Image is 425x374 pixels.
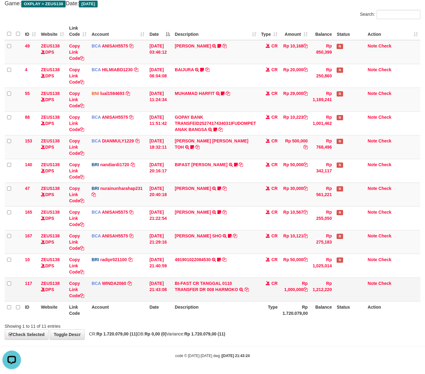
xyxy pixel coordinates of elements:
[368,91,377,96] a: Note
[38,159,67,183] td: DPS
[147,23,172,40] th: Date: activate to sort column descending
[280,88,310,111] td: Rp 29,000
[91,186,99,191] span: BRI
[129,210,133,215] a: Copy ANISAH5575 to clipboard
[368,138,377,143] a: Note
[5,321,172,329] div: Showing 1 to 11 of 11 entries
[50,329,85,340] a: Toggle Descr
[233,233,237,238] a: Copy MUHAMMAD HIQNI SHO to clipboard
[172,23,259,40] th: Description: activate to sort column ascending
[129,43,133,48] a: Copy ANISAH5575 to clipboard
[25,186,30,191] span: 47
[303,257,308,262] a: Copy Rp 50,000 to clipboard
[147,254,172,277] td: [DATE] 21:40:59
[21,1,66,7] span: OXPLAY > ZEUS138
[310,206,334,230] td: Rp 255,050
[96,331,137,336] strong: Rp 1.720.079,00 (11)
[175,257,211,262] a: 491901022084530
[280,254,310,277] td: Rp 50,000
[22,23,38,40] th: ID: activate to sort column ascending
[310,40,334,64] td: Rp 850,399
[378,67,391,72] a: Check
[100,186,143,191] a: nurainunharahap231
[22,301,38,319] th: ID
[38,88,67,111] td: DPS
[175,354,250,358] small: code © [DATE]-[DATE] dwg |
[271,43,277,48] span: CR
[91,210,101,215] span: BCA
[41,186,60,191] a: ZEUS138
[365,301,420,319] th: Action
[41,281,60,286] a: ZEUS138
[38,183,67,206] td: DPS
[280,159,310,183] td: Rp 50,000
[378,138,391,143] a: Check
[368,186,377,191] a: Note
[310,183,334,206] td: Rp 561,221
[5,1,420,7] h4: Game: Date:
[271,257,277,262] span: CR
[25,257,30,262] span: 10
[378,43,391,48] a: Check
[147,301,172,319] th: Date
[38,301,67,319] th: Website
[41,115,60,120] a: ZEUS138
[38,135,67,159] td: DPS
[218,127,223,132] a: Copy GOPAY BANK TRANSFEID2527417434031IFUDOMPET ANAK BANGSA to clipboard
[91,43,101,48] span: BCA
[172,301,259,319] th: Description
[91,138,101,143] span: BCA
[102,138,134,143] a: DIANMULY1229
[222,354,250,358] strong: [DATE] 21:43:24
[102,67,133,72] a: HILMIABD1230
[91,115,101,120] span: BCA
[69,257,84,274] a: Copy Link Code
[147,230,172,254] td: [DATE] 21:29:16
[222,257,226,262] a: Copy 491901022084530 to clipboard
[91,91,99,96] span: BNI
[259,23,280,40] th: Type: activate to sort column ascending
[310,230,334,254] td: Rp 275,183
[147,206,172,230] td: [DATE] 21:22:54
[303,287,308,292] a: Copy Rp 1,000,000 to clipboard
[377,10,420,19] input: Search:
[271,162,277,167] span: CR
[145,331,167,336] strong: Rp 0,00 (0)
[175,281,238,292] a: BI-FAST CR TANGGAL 0110 TRANSFER DR 008 HARMOKO
[271,233,277,238] span: CR
[128,257,132,262] a: Copy radipr021100 to clipboard
[222,43,227,48] a: Copy INA PAUJANAH to clipboard
[147,88,172,111] td: [DATE] 11:24:34
[38,206,67,230] td: DPS
[127,281,132,286] a: Copy WINDA2060 to clipboard
[89,301,147,319] th: Account
[334,23,365,40] th: Status
[310,111,334,135] td: Rp 1,001,462
[147,111,172,135] td: [DATE] 11:51:42
[25,210,32,215] span: 165
[100,257,127,262] a: radipr021100
[259,301,280,319] th: Type
[280,301,310,319] th: Rp 1.720.079,00
[67,23,89,40] th: Link Code: activate to sort column ascending
[175,43,211,48] a: [PERSON_NAME]
[368,210,377,215] a: Note
[368,233,377,238] a: Note
[337,115,343,120] span: Has Note
[91,233,101,238] span: BCA
[41,43,60,48] a: ZEUS138
[271,91,277,96] span: CR
[378,257,391,262] a: Check
[310,88,334,111] td: Rp 1,189,241
[310,301,334,319] th: Balance
[129,115,133,120] a: Copy ANISAH5575 to clipboard
[360,10,420,19] label: Search:
[25,281,32,286] span: 117
[100,91,124,96] a: lual1584693
[100,162,129,167] a: nandiardi1720
[69,162,84,179] a: Copy Link Code
[303,43,308,48] a: Copy Rp 10,168 to clipboard
[271,186,277,191] span: CR
[303,162,308,167] a: Copy Rp 50,000 to clipboard
[280,111,310,135] td: Rp 10,223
